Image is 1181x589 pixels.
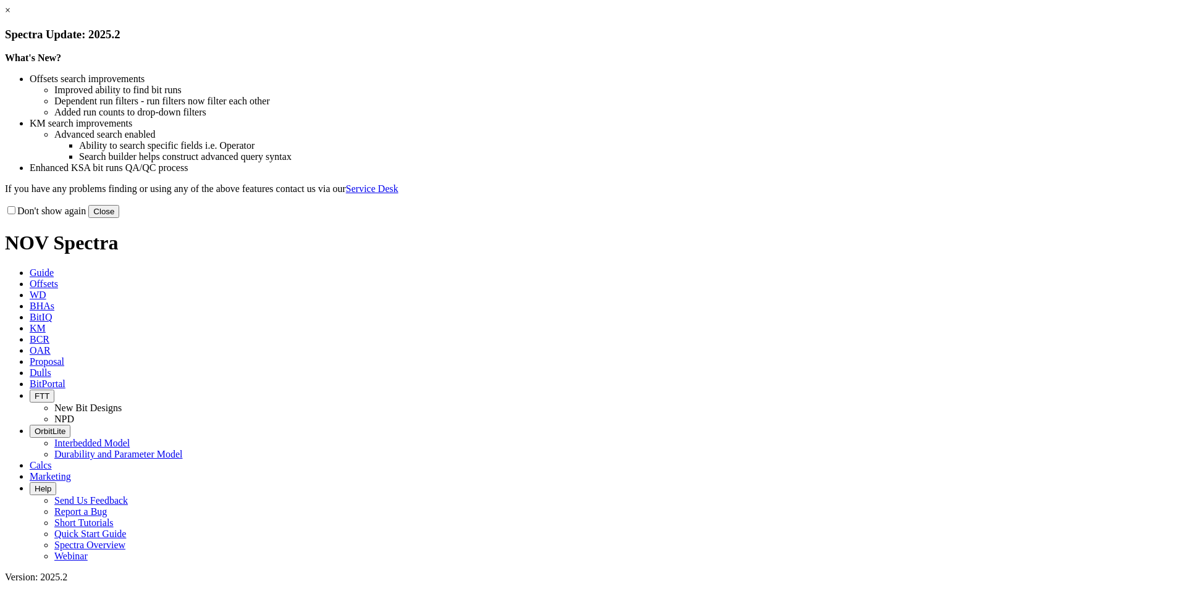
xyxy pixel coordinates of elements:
span: Help [35,484,51,493]
span: Offsets [30,278,58,289]
button: Close [88,205,119,218]
a: New Bit Designs [54,403,122,413]
a: Webinar [54,551,88,561]
span: OrbitLite [35,427,65,436]
span: Guide [30,267,54,278]
li: Advanced search enabled [54,129,1176,140]
li: Dependent run filters - run filters now filter each other [54,96,1176,107]
label: Don't show again [5,206,86,216]
h3: Spectra Update: 2025.2 [5,28,1176,41]
a: NPD [54,414,74,424]
li: Offsets search improvements [30,73,1176,85]
div: Version: 2025.2 [5,572,1176,583]
span: BCR [30,334,49,345]
a: × [5,5,11,15]
a: Report a Bug [54,506,107,517]
span: FTT [35,391,49,401]
a: Quick Start Guide [54,528,126,539]
strong: What's New? [5,52,61,63]
li: Improved ability to find bit runs [54,85,1176,96]
span: BitPortal [30,378,65,389]
span: Proposal [30,356,64,367]
span: Calcs [30,460,52,470]
a: Durability and Parameter Model [54,449,183,459]
a: Spectra Overview [54,540,125,550]
li: Added run counts to drop-down filters [54,107,1176,118]
li: Enhanced KSA bit runs QA/QC process [30,162,1176,173]
h1: NOV Spectra [5,232,1176,254]
input: Don't show again [7,206,15,214]
span: Marketing [30,471,71,482]
span: Dulls [30,367,51,378]
li: Search builder helps construct advanced query syntax [79,151,1176,162]
span: OAR [30,345,51,356]
span: BitIQ [30,312,52,322]
p: If you have any problems finding or using any of the above features contact us via our [5,183,1176,194]
a: Interbedded Model [54,438,130,448]
li: KM search improvements [30,118,1176,129]
span: WD [30,290,46,300]
a: Send Us Feedback [54,495,128,506]
span: BHAs [30,301,54,311]
a: Short Tutorials [54,517,114,528]
a: Service Desk [346,183,398,194]
li: Ability to search specific fields i.e. Operator [79,140,1176,151]
span: KM [30,323,46,333]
